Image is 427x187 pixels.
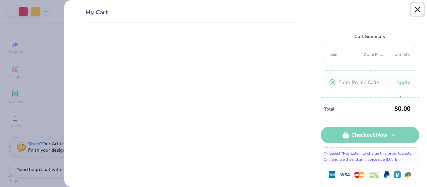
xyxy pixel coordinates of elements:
img: cheque [369,171,379,178]
img: express [329,171,335,178]
img: Paypal [383,171,390,178]
div: Cart Summary [324,33,416,40]
span: $0.00 [394,103,411,115]
input: Enter Promo Code [324,76,416,89]
span: Total [324,106,392,113]
img: visa [339,169,350,180]
img: master-card [354,169,365,180]
span: $0.00 [399,95,411,102]
img: Venmo [394,171,401,178]
img: GPay [405,171,411,178]
th: Qty. & Price [356,49,383,60]
div: My Cart [85,8,296,23]
button: Close [411,3,424,16]
div: Select “Pay Later” to charge this order to Delta Chi , and we’ll send an invoice due [DATE]. [321,147,419,165]
th: Item [330,49,357,60]
th: Item Total [383,49,410,60]
span: Subtotal [324,95,342,102]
